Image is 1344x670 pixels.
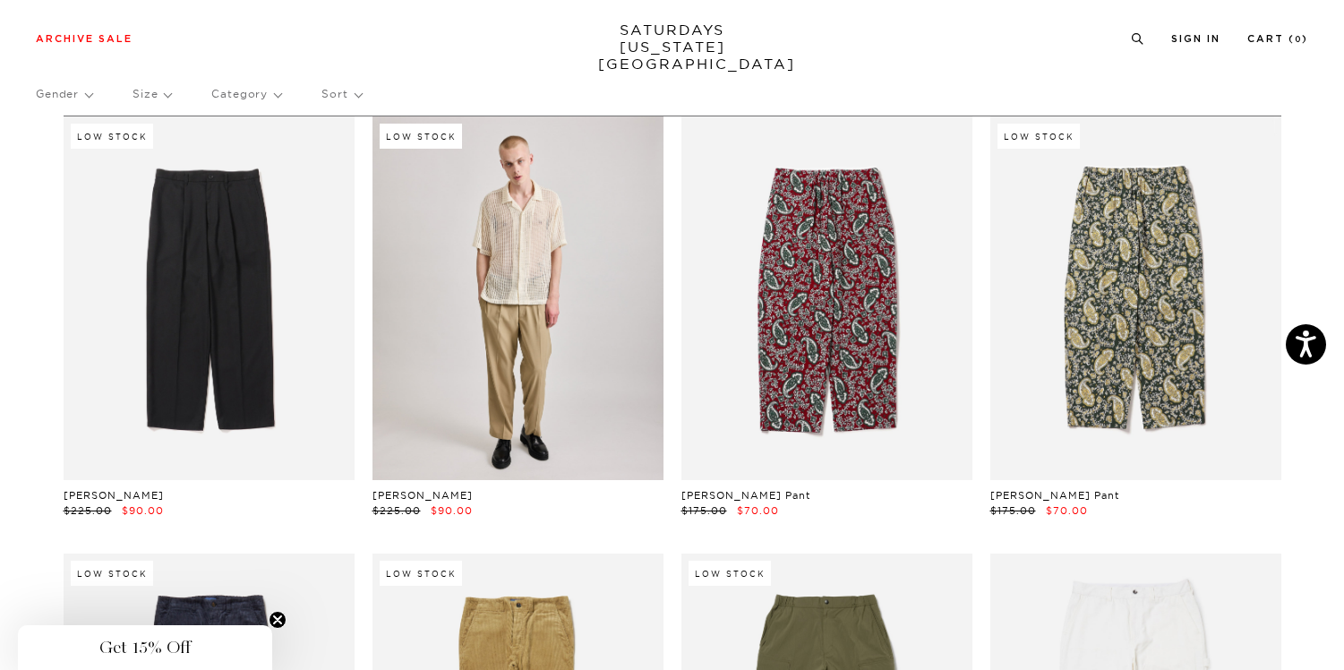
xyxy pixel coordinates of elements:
[372,504,421,517] span: $225.00
[71,561,153,586] div: Low Stock
[990,504,1036,517] span: $175.00
[1295,36,1302,44] small: 0
[737,504,779,517] span: $70.00
[681,489,810,502] a: [PERSON_NAME] Pant
[689,561,771,586] div: Low Stock
[681,504,727,517] span: $175.00
[64,489,164,502] a: [PERSON_NAME]
[990,489,1119,502] a: [PERSON_NAME] Pant
[64,504,112,517] span: $225.00
[18,625,272,670] div: Get 15% OffClose teaser
[99,637,191,658] span: Get 15% Off
[431,504,473,517] span: $90.00
[1247,34,1308,44] a: Cart (0)
[380,124,462,149] div: Low Stock
[380,561,462,586] div: Low Stock
[269,611,287,629] button: Close teaser
[36,34,133,44] a: Archive Sale
[36,73,92,115] p: Gender
[211,73,281,115] p: Category
[1046,504,1088,517] span: $70.00
[372,489,473,502] a: [PERSON_NAME]
[1171,34,1220,44] a: Sign In
[133,73,171,115] p: Size
[71,124,153,149] div: Low Stock
[598,21,746,73] a: SATURDAYS[US_STATE][GEOGRAPHIC_DATA]
[997,124,1080,149] div: Low Stock
[122,504,164,517] span: $90.00
[321,73,361,115] p: Sort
